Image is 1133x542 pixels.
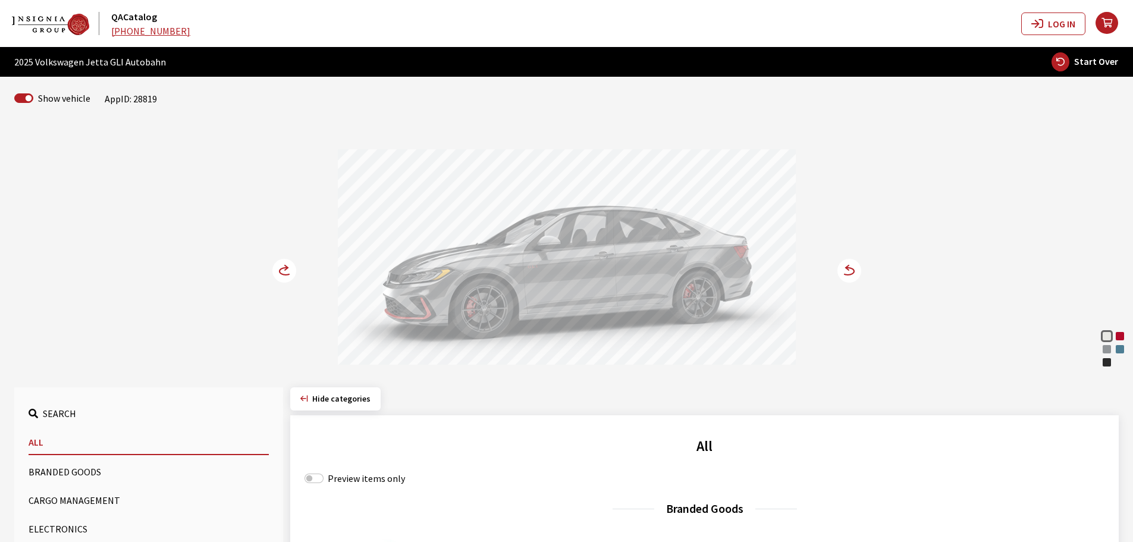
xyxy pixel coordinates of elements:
button: Branded Goods [29,460,269,484]
label: Show vehicle [38,91,90,105]
button: Electronics [29,517,269,541]
h3: Branded Goods [305,500,1104,518]
button: your cart [1095,2,1133,45]
h2: All [305,436,1104,457]
button: Hide categories [290,387,381,411]
div: Pure White [1101,330,1113,342]
span: Click to hide category section. [312,393,371,404]
div: Monument Gray [1101,343,1113,355]
a: [PHONE_NUMBER] [111,25,190,37]
button: Cargo Management [29,488,269,512]
button: All [29,430,269,455]
a: QACatalog logo [12,12,109,35]
div: Kings Red Metallic [1114,330,1126,342]
div: AppID: 28819 [105,92,157,106]
button: Start Over [1051,52,1119,72]
div: Deep Black Pearl [1101,356,1113,368]
span: 2025 Volkswagen Jetta GLI Autobahn [14,55,166,69]
label: Preview items only [328,471,405,485]
button: Log In [1021,12,1085,35]
span: Start Over [1074,55,1118,67]
img: Dashboard [12,14,89,35]
span: Search [43,408,76,419]
div: Monterey Blue [1114,343,1126,355]
a: QACatalog [111,11,157,23]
